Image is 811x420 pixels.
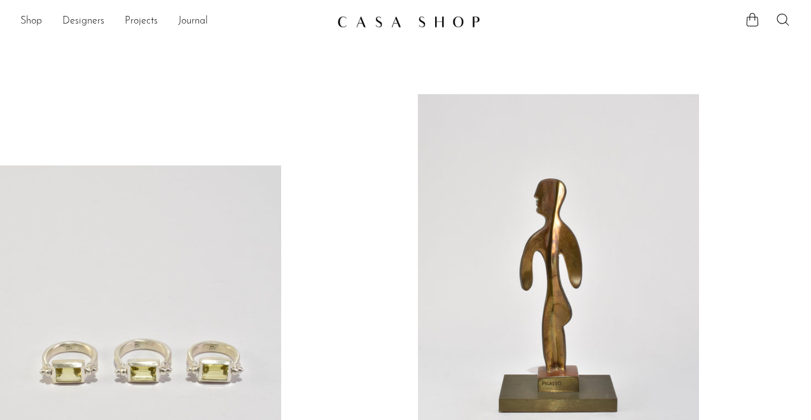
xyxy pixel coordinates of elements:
a: Designers [62,13,104,30]
a: Journal [178,13,208,30]
nav: Desktop navigation [20,11,327,32]
ul: NEW HEADER MENU [20,11,327,32]
a: Shop [20,13,42,30]
a: Projects [125,13,158,30]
